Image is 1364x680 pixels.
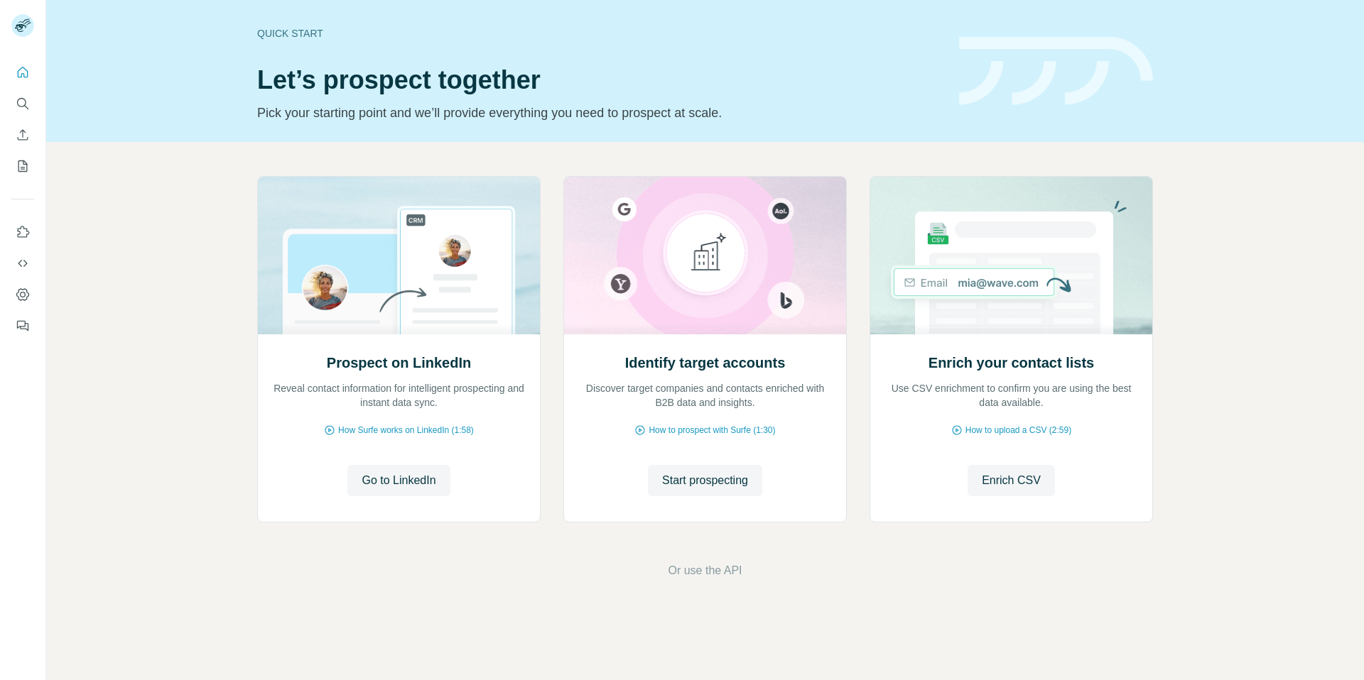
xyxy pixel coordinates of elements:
h2: Identify target accounts [625,353,786,373]
button: Use Surfe API [11,251,34,276]
button: My lists [11,153,34,179]
p: Discover target companies and contacts enriched with B2B data and insights. [578,381,832,410]
img: Identify target accounts [563,177,847,334]
span: Go to LinkedIn [362,472,435,489]
button: Search [11,91,34,116]
span: How Surfe works on LinkedIn (1:58) [338,424,474,437]
button: Start prospecting [648,465,762,496]
p: Use CSV enrichment to confirm you are using the best data available. [884,381,1138,410]
button: Quick start [11,60,34,85]
p: Pick your starting point and we’ll provide everything you need to prospect at scale. [257,103,942,123]
button: Use Surfe on LinkedIn [11,219,34,245]
button: Dashboard [11,282,34,307]
p: Reveal contact information for intelligent prospecting and instant data sync. [272,381,526,410]
img: Enrich your contact lists [870,177,1153,334]
button: Enrich CSV [11,122,34,148]
span: Start prospecting [662,472,748,489]
button: Enrich CSV [968,465,1055,496]
div: Quick start [257,26,942,40]
img: banner [959,37,1153,106]
span: How to upload a CSV (2:59) [965,424,1071,437]
span: Enrich CSV [982,472,1041,489]
button: Go to LinkedIn [347,465,450,496]
h2: Enrich your contact lists [929,353,1094,373]
span: How to prospect with Surfe (1:30) [649,424,775,437]
h1: Let’s prospect together [257,66,942,94]
button: Or use the API [668,562,742,579]
button: Feedback [11,313,34,339]
img: Prospect on LinkedIn [257,177,541,334]
h2: Prospect on LinkedIn [327,353,471,373]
